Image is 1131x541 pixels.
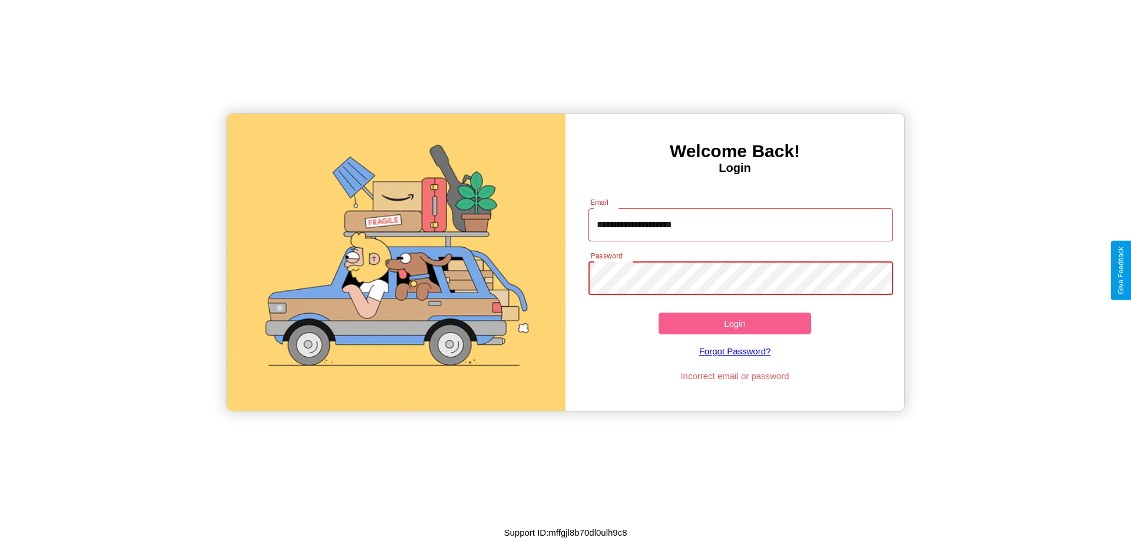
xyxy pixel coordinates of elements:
[583,334,888,368] a: Forgot Password?
[504,525,627,540] p: Support ID: mffgjl8b70dl0ulh9c8
[583,368,888,384] p: Incorrect email or password
[591,251,622,261] label: Password
[659,313,811,334] button: Login
[591,197,609,207] label: Email
[227,114,565,411] img: gif
[565,161,904,175] h4: Login
[565,141,904,161] h3: Welcome Back!
[1117,247,1125,294] div: Give Feedback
